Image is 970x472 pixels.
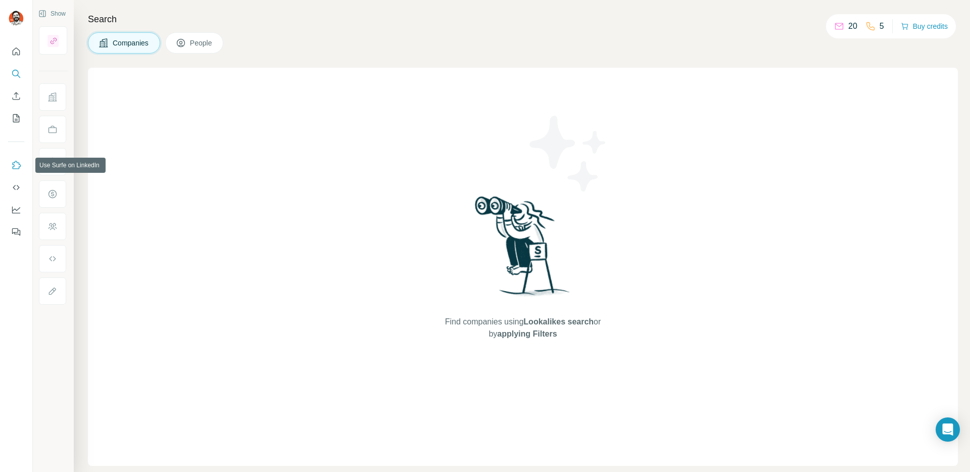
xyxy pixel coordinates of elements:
h4: Search [88,12,958,26]
button: Quick start [8,42,24,61]
img: Avatar [8,10,24,26]
img: Surfe Illustration - Stars [523,108,614,199]
p: 5 [880,20,884,32]
button: Dashboard [8,201,24,219]
button: Use Surfe on LinkedIn [8,156,24,174]
span: Companies [113,38,150,48]
button: Use Surfe API [8,178,24,197]
p: 20 [848,20,857,32]
button: My lists [8,109,24,127]
img: Surfe Illustration - Woman searching with binoculars [470,194,575,306]
span: People [190,38,213,48]
button: Enrich CSV [8,87,24,105]
button: Search [8,65,24,83]
button: Show [31,6,73,21]
span: applying Filters [497,329,557,338]
span: Lookalikes search [523,317,594,326]
span: Find companies using or by [442,316,604,340]
button: Feedback [8,223,24,241]
button: Buy credits [901,19,948,33]
div: Open Intercom Messenger [936,417,960,442]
